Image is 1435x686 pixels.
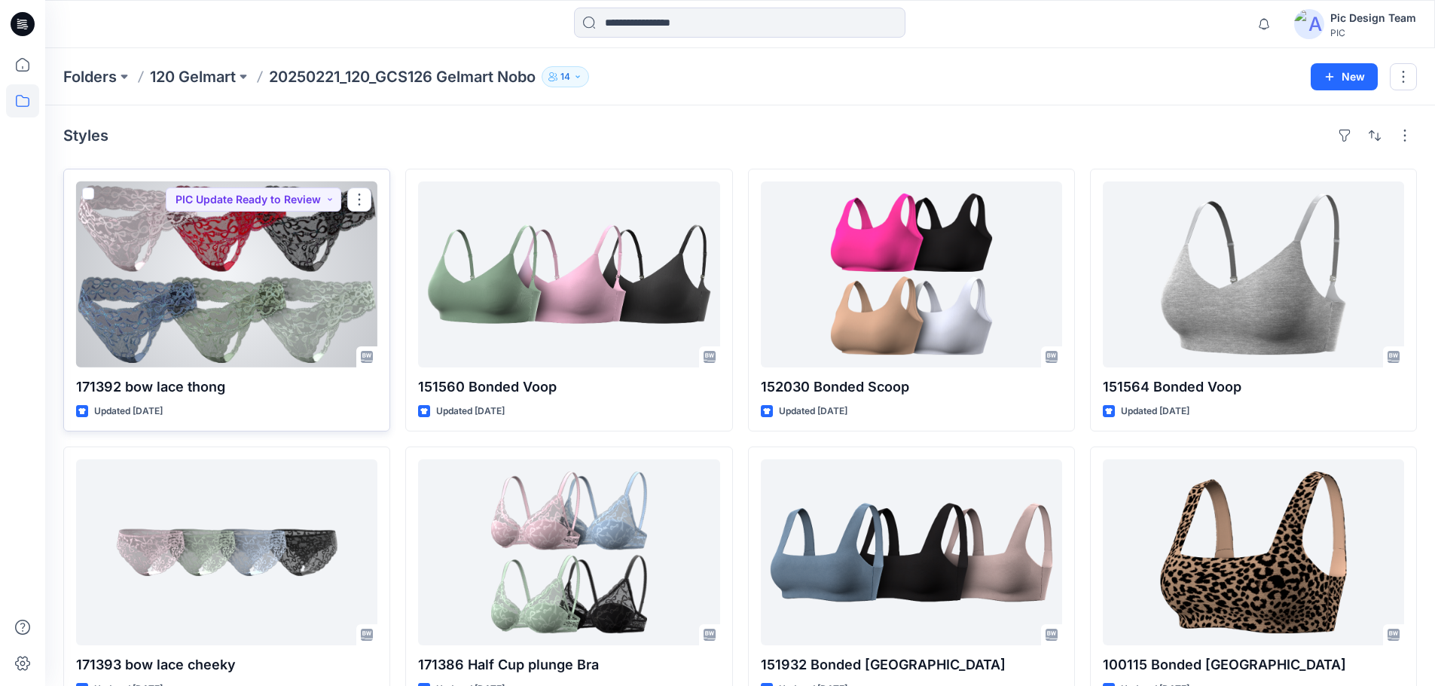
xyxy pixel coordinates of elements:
p: Updated [DATE] [436,404,505,419]
a: 171386 Half Cup plunge Bra [418,459,719,645]
a: 151932 Bonded Cradle Square Neck [761,459,1062,645]
button: 14 [542,66,589,87]
button: New [1311,63,1378,90]
p: 171386 Half Cup plunge Bra [418,654,719,675]
a: 100115 Bonded Cradle Square Neck [1103,459,1404,645]
div: Pic Design Team [1330,9,1416,27]
p: 151564 Bonded Voop [1103,377,1404,398]
a: 171393 bow lace cheeky [76,459,377,645]
a: 151564 Bonded Voop [1103,181,1404,367]
a: 171392 bow lace thong [76,181,377,367]
div: PIC [1330,27,1416,38]
p: 151932 Bonded [GEOGRAPHIC_DATA] [761,654,1062,675]
p: 20250221_120_GCS126 Gelmart Nobo [269,66,536,87]
p: 100115 Bonded [GEOGRAPHIC_DATA] [1103,654,1404,675]
p: 171393 bow lace cheeky [76,654,377,675]
a: 120 Gelmart [150,66,236,87]
h4: Styles [63,127,108,145]
a: 152030 Bonded Scoop [761,181,1062,367]
p: 14 [560,69,570,85]
img: avatar [1294,9,1324,39]
p: Updated [DATE] [94,404,163,419]
p: 171392 bow lace thong [76,377,377,398]
p: Updated [DATE] [779,404,847,419]
p: 151560 Bonded Voop [418,377,719,398]
p: Updated [DATE] [1121,404,1189,419]
a: Folders [63,66,117,87]
a: 151560 Bonded Voop [418,181,719,367]
p: 152030 Bonded Scoop [761,377,1062,398]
